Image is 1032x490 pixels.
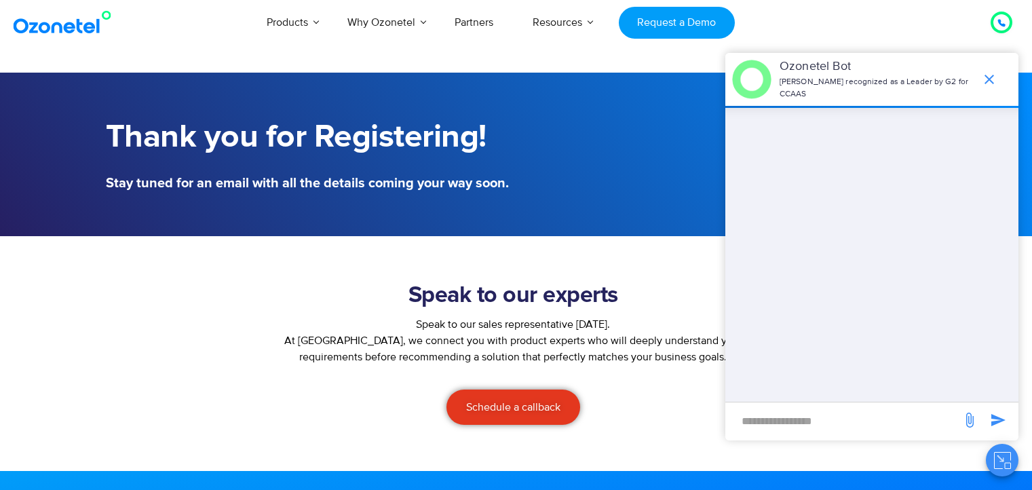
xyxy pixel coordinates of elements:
[106,119,510,156] h1: Thank you for Registering!
[466,402,560,413] span: Schedule a callback
[732,60,771,99] img: header
[956,407,983,434] span: send message
[985,407,1012,434] span: send message
[732,409,955,434] div: new-msg-input
[106,176,510,190] h5: Stay tuned for an email with all the details coming your way soon.
[273,282,754,309] h2: Speak to our experts
[976,66,1003,93] span: end chat or minimize
[780,76,974,100] p: [PERSON_NAME] recognized as a Leader by G2 for CCAAS
[780,58,974,76] p: Ozonetel Bot
[446,390,580,425] a: Schedule a callback
[273,316,754,333] div: Speak to our sales representative [DATE].
[619,7,735,39] a: Request a Demo
[986,444,1018,476] button: Close chat
[273,333,754,365] p: At [GEOGRAPHIC_DATA], we connect you with product experts who will deeply understand your require...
